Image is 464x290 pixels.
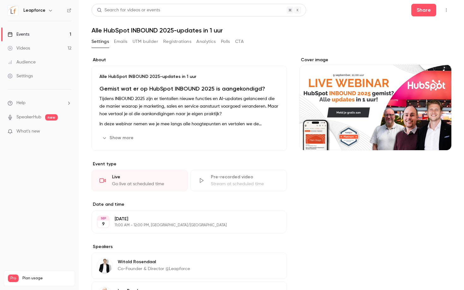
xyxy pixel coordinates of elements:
p: Tijdens INBOUND 2025 zijn er tientallen nieuwe functies en AI-updates gelanceerd die de manier wa... [99,95,279,118]
div: Go live at scheduled time [112,181,180,187]
li: help-dropdown-opener [8,100,71,106]
p: 11:00 AM - 12:00 PM, [GEOGRAPHIC_DATA]/[GEOGRAPHIC_DATA] [115,223,253,228]
p: [DATE] [115,216,253,222]
label: Cover image [300,57,451,63]
div: Stream at scheduled time [211,181,279,187]
button: Settings [92,37,109,47]
p: Alle HubSpot INBOUND 2025-updates in 1 uur [99,74,279,80]
img: Witold Rosendaal [97,258,112,273]
button: UTM builder [133,37,158,47]
button: CTA [235,37,244,47]
span: Help [16,100,26,106]
button: Show more [99,133,137,143]
div: Live [112,174,180,180]
h6: Leapforce [23,7,45,14]
a: SpeakerHub [16,114,41,121]
h1: Gemist wat er op HubSpot INBOUND 2025 is aangekondigd? [99,85,279,92]
div: Pre-recorded video [211,174,279,180]
div: Audience [8,59,36,65]
span: What's new [16,128,40,135]
span: new [45,114,58,121]
button: Share [411,4,436,16]
span: Pro [8,275,19,282]
p: In deze webinar nemen we je mee langs alle hoogtepunten en vertalen we de internationale keynotes... [99,120,279,128]
span: Plan usage [22,276,71,281]
label: Date and time [92,201,287,208]
div: LiveGo live at scheduled time [92,170,188,191]
iframe: Noticeable Trigger [64,129,71,134]
button: Analytics [196,37,216,47]
button: Emails [114,37,127,47]
p: Witold Rosendaal [118,259,190,265]
section: Cover image [300,57,451,150]
div: Events [8,31,29,38]
div: Witold RosendaalWitold RosendaalCo-Founder & Director @Leapforce [92,252,287,279]
button: Polls [221,37,230,47]
h1: Alle HubSpot INBOUND 2025-updates in 1 uur [92,27,451,34]
div: Pre-recorded videoStream at scheduled time [190,170,287,191]
p: 9 [102,221,105,227]
img: Leapforce [8,5,18,15]
div: Videos [8,45,30,51]
div: Settings [8,73,33,79]
label: About [92,57,287,63]
p: Co-Founder & Director @Leapforce [118,266,190,272]
div: Search for videos or events [97,7,160,14]
p: Event type [92,161,287,167]
button: Registrations [163,37,191,47]
div: SEP [98,216,109,221]
label: Speakers [92,244,287,250]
